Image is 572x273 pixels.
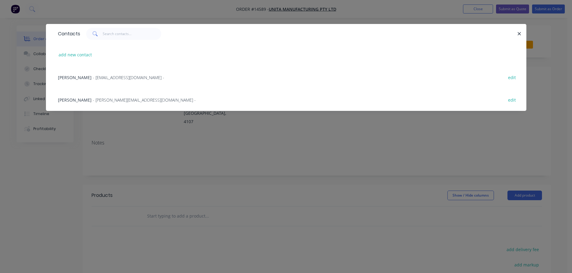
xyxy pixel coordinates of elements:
[55,24,80,43] div: Contacts
[505,73,519,81] button: edit
[56,51,95,59] button: add new contact
[93,97,196,103] span: - [PERSON_NAME][EMAIL_ADDRESS][DOMAIN_NAME] -
[58,97,92,103] span: [PERSON_NAME]
[505,96,519,104] button: edit
[103,28,161,40] input: Search contacts...
[93,75,164,80] span: - [EMAIL_ADDRESS][DOMAIN_NAME] -
[58,75,92,80] span: [PERSON_NAME]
